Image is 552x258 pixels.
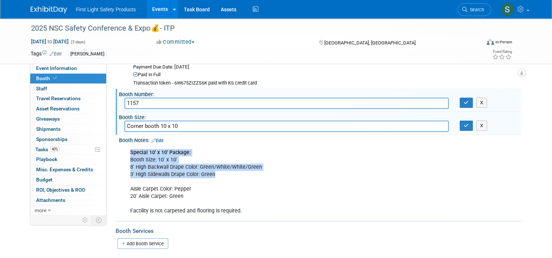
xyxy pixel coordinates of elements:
span: Event Information [36,65,77,71]
a: Sponsorships [30,134,106,144]
span: First Light Safety Products [76,7,136,12]
div: In-Person [495,39,512,45]
button: Committed [154,38,197,46]
span: ROI, Objectives & ROO [36,187,85,193]
a: Booth [30,74,106,83]
td: Personalize Event Tab Strip [79,215,92,225]
div: Transaction token - 6W675ZIZZS6K paid with KS credit card [133,80,516,86]
div: Booth Size: [119,112,521,121]
span: 40% [50,146,60,152]
button: X [476,121,487,131]
span: Sponsorships [36,136,67,142]
span: [GEOGRAPHIC_DATA], [GEOGRAPHIC_DATA] [324,40,416,46]
button: X [476,98,487,108]
div: Booth Notes: [119,135,521,144]
div: Event Rating [492,50,512,54]
div: Event Format [441,38,512,49]
a: Misc. Expenses & Credits [30,165,106,175]
span: Shipments [36,126,61,132]
a: Travel Reservations [30,94,106,103]
span: Attachments [36,197,65,203]
div: Booth Number: [119,89,521,98]
span: Asset Reservations [36,106,80,112]
td: Tags [31,50,62,58]
span: (3 days) [70,40,85,44]
span: more [35,207,46,213]
div: Reserved [124,46,516,86]
span: Search [467,7,484,12]
a: Shipments [30,124,106,134]
a: Edit [50,51,62,56]
a: Search [458,3,491,16]
span: Tasks [35,146,60,152]
a: Attachments [30,195,106,205]
span: to [46,39,53,44]
div: Payment Due Date: [DATE] [133,64,516,71]
a: Giveaways [30,114,106,124]
a: ROI, Objectives & ROO [30,185,106,195]
a: more [30,206,106,215]
div: Paid in Full [133,71,516,78]
b: Special 10' x 10' Package: [130,149,191,156]
div: Booth Services [116,227,521,235]
a: Asset Reservations [30,104,106,114]
a: Budget [30,175,106,185]
a: Playbook [30,155,106,164]
a: Tasks40% [30,145,106,155]
span: Booth [36,75,58,81]
a: Staff [30,84,106,94]
span: Giveaways [36,116,60,122]
a: Add Booth Service [117,238,168,249]
div: Booth Size: 10' x 10' 8' High Backwall Drape Color: Green/White/White/Green 3' High Sidewalls Dra... [125,145,443,219]
div: 2025 NSC Safety Conference & Expo💰- ITP [28,22,471,35]
div: [PERSON_NAME] [68,50,107,58]
span: Misc. Expenses & Credits [36,167,93,172]
i: Booth reservation complete [53,76,57,80]
span: Staff [36,86,47,91]
span: Travel Reservations [36,95,81,101]
td: Toggle Event Tabs [92,215,107,225]
img: Steph Willemsen [501,3,514,16]
img: ExhibitDay [31,6,67,13]
span: [DATE] [DATE] [31,38,69,45]
span: Budget [36,177,53,183]
a: Event Information [30,63,106,73]
img: Format-Inperson.png [487,39,494,45]
a: Edit [151,138,163,143]
span: Playbook [36,156,57,162]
